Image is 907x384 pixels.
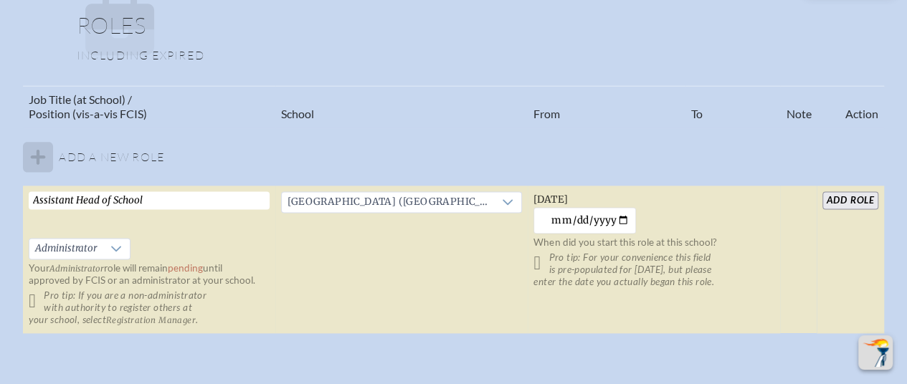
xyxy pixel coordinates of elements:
[858,335,893,370] button: Scroll Top
[29,239,103,259] span: Administrator
[77,48,831,62] p: Including expired
[528,86,685,128] th: From
[685,86,781,128] th: To
[822,191,878,209] input: add Role
[106,315,196,325] span: Registration Manager
[168,262,203,274] span: pending
[29,289,270,326] p: Pro tip: If you are a non-administrator with authority to register others at your school, select .
[861,338,890,367] img: To the top
[49,264,104,274] span: Administrator
[533,251,774,288] p: Pro tip: For your convenience this field is pre-populated for [DATE], but please enter the date y...
[780,86,817,128] th: Note
[817,86,883,128] th: Action
[23,86,275,128] th: Job Title (at School) / Position (vis-a-vis FCIS)
[533,236,774,249] p: When did you start this role at this school?
[533,193,567,206] span: [DATE]
[29,262,270,287] p: Your role will remain until approved by FCIS or an administrator at your school.
[275,86,528,128] th: School
[29,191,270,209] input: Job Title, eg, Science Teacher, 5th Grade
[77,14,831,48] h1: Roles
[282,192,494,212] span: Millhopper Montessori School (Gainesville)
